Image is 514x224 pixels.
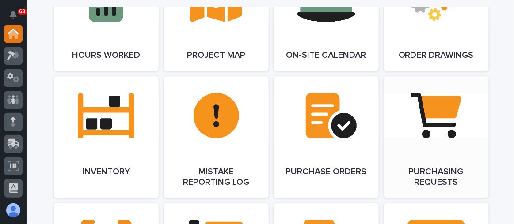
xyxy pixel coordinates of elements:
button: users-avatar [4,201,23,220]
a: Purchase Orders [274,76,379,198]
button: Notifications [4,5,23,24]
div: Notifications63 [11,11,23,25]
a: Purchasing Requests [384,76,489,198]
a: Inventory [54,76,159,198]
p: 63 [19,8,25,15]
a: Mistake Reporting Log [164,76,269,198]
